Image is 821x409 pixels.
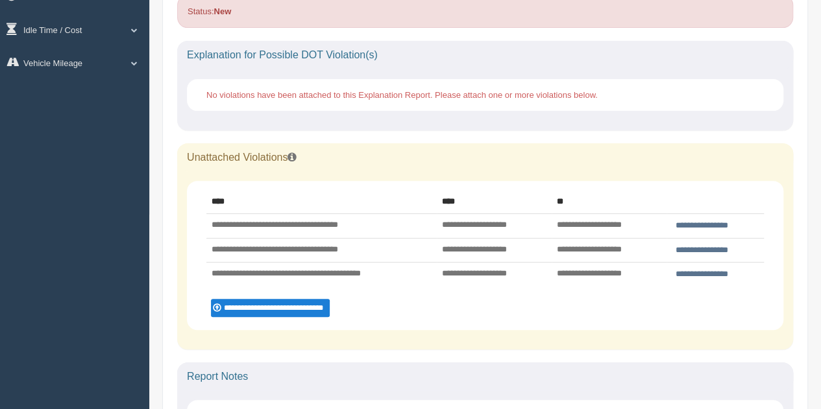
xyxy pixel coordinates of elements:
div: Explanation for Possible DOT Violation(s) [177,41,793,69]
div: Report Notes [177,362,793,391]
div: Unattached Violations [177,143,793,172]
strong: New [214,6,231,16]
span: No violations have been attached to this Explanation Report. Please attach one or more violations... [206,90,598,100]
